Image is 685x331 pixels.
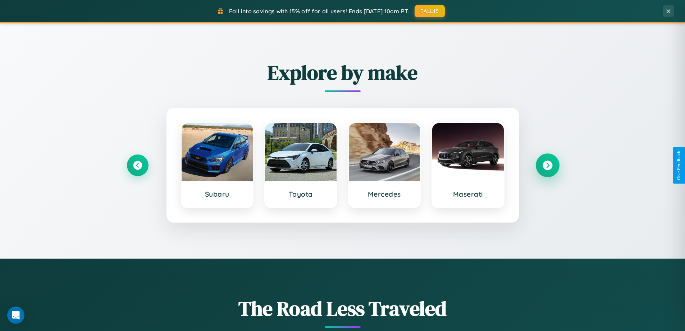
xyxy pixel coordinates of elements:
[7,307,24,324] div: Open Intercom Messenger
[676,151,681,180] div: Give Feedback
[229,8,409,15] span: Fall into savings with 15% off for all users! Ends [DATE] 10am PT.
[415,5,445,17] button: FALL15
[439,190,497,198] h3: Maserati
[189,190,246,198] h3: Subaru
[356,190,413,198] h3: Mercedes
[272,190,329,198] h3: Toyota
[127,59,558,86] h2: Explore by make
[127,295,558,322] h1: The Road Less Traveled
